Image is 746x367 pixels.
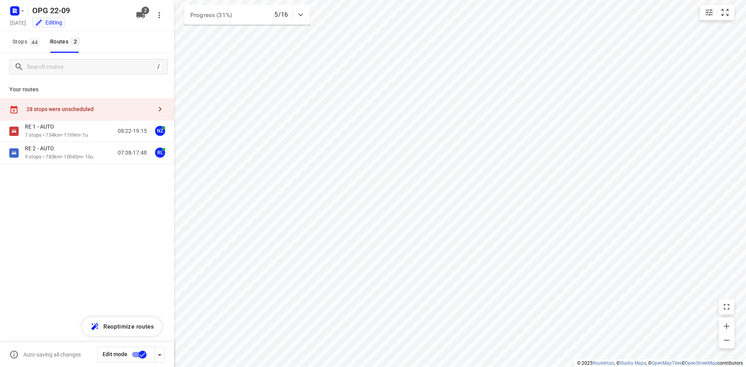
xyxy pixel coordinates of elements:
p: Your routes [9,85,165,94]
div: NZ [155,126,165,136]
p: RE 2 - AUTO [25,145,59,152]
p: 9 stops • 783km • 10h45m • 10u [25,153,93,161]
input: Search routes [27,61,154,73]
p: RE 1 - AUTO [25,123,59,130]
button: 2 [133,7,148,23]
div: 28 stops were unscheduled [26,106,152,112]
p: 08:22-19:15 [118,127,147,135]
div: RL [155,148,165,158]
a: Stadia Maps [620,360,646,366]
div: Driver app settings [155,350,164,359]
button: Map settings [701,5,717,20]
div: Progress (31%)5/16 [184,5,310,25]
p: 7 stops • 734km • 11h9m • 7u [25,132,88,139]
div: You are currently in edit mode. [35,19,62,26]
p: Auto-saving all changes [23,351,81,358]
a: Routetitan [593,360,614,366]
p: 07:38-17:48 [118,149,147,157]
div: small contained button group [700,5,734,20]
a: OpenStreetMap [685,360,717,366]
span: Progress (31%) [190,12,232,19]
button: More [152,7,167,23]
div: Routes [50,37,82,47]
span: Edit mode [103,351,127,357]
span: Reoptimize routes [103,322,154,332]
h5: OPG 22-09 [29,4,130,17]
div: / [154,63,163,71]
button: NZ [152,123,168,139]
li: © 2025 , © , © © contributors [577,360,743,366]
button: Reoptimize routes [82,317,162,336]
span: 2 [141,7,149,14]
button: Fit zoom [717,5,733,20]
h5: Project date [7,18,29,27]
a: OpenMapTiles [652,360,682,366]
p: 5/16 [274,10,288,19]
span: Stops [12,37,42,47]
span: 2 [71,37,80,45]
button: RL [152,145,168,160]
span: 44 [30,38,40,46]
